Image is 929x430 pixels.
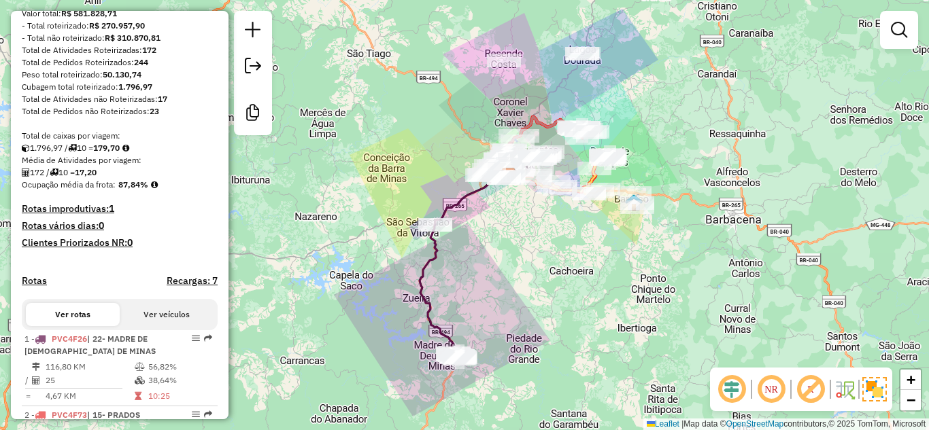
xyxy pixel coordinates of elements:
[135,376,145,384] i: % de utilização da cubagem
[907,371,915,388] span: +
[22,166,218,179] div: 172 / 10 =
[24,410,140,420] span: 2 -
[907,391,915,408] span: −
[572,187,606,200] div: Atividade não roteirizada - MARIA APARECIDA DE M
[68,144,77,152] i: Total de rotas
[148,389,212,403] td: 10:25
[22,7,218,20] div: Valor total:
[900,390,921,410] a: Zoom out
[135,363,145,371] i: % de utilização do peso
[239,99,267,130] a: Criar modelo
[580,185,614,198] div: Atividade não roteirizada - EDVANIA MARIA BEZERR
[487,171,521,185] div: Atividade não roteirizada - SUPERMERCADO ESKYNAO
[477,160,511,173] div: Atividade não roteirizada - ATAUALPA BRAZ DE OLI
[715,373,748,406] span: Ocultar deslocamento
[565,47,599,60] div: Atividade não roteirizada - BOTECO ENTRE AMIGOS
[794,373,827,406] span: Exibir rótulo
[22,142,218,154] div: 1.796,97 / 10 =
[120,303,214,326] button: Ver veículos
[26,303,120,326] button: Ver rotas
[22,56,218,69] div: Total de Pedidos Roteirizados:
[239,16,267,47] a: Nova sessão e pesquisa
[32,363,40,371] i: Distância Total
[22,20,218,32] div: - Total roteirizado:
[118,179,148,190] strong: 87,84%
[726,419,784,429] a: OpenStreetMap
[22,275,47,287] a: Rotas
[518,151,552,165] div: Atividade não roteirizada - SAPORE D ITALIA PIZZ
[89,20,145,31] strong: R$ 270.957,90
[52,410,87,420] span: PVC4F73
[32,376,40,384] i: Total de Atividades
[158,94,167,104] strong: 17
[22,105,218,118] div: Total de Pedidos não Roteirizados:
[647,419,679,429] a: Leaflet
[204,410,212,418] em: Rota exportada
[22,154,218,166] div: Média de Atividades por viagem:
[472,163,506,177] div: Atividade não roteirizada - LIDIANE KELLY PASSAR
[135,392,141,400] i: Tempo total em rota
[625,194,643,211] img: Barroso
[75,167,97,177] strong: 17,20
[192,334,200,342] em: Opções
[488,162,522,176] div: Atividade não roteirizada - EDER TRINDADE ZIM 50
[239,52,267,83] a: Exportar sessão
[834,378,856,400] img: Fluxo de ruas
[643,418,929,430] div: Map data © contributors,© 2025 TomTom, Microsoft
[22,32,218,44] div: - Total não roteirizado:
[618,186,652,200] div: Atividade não roteirizada - IVANI DA SILVA
[22,220,218,232] h4: Rotas vários dias:
[22,69,218,81] div: Peso total roteirizado:
[22,144,30,152] i: Cubagem total roteirizado
[204,334,212,342] em: Rota exportada
[24,389,31,403] td: =
[487,54,521,67] div: Atividade não roteirizada - WKY DISTRIBUIDORA LT
[103,69,141,79] strong: 50.130,74
[148,374,212,387] td: 38,64%
[150,106,159,116] strong: 23
[45,389,134,403] td: 4,67 KM
[862,377,887,401] img: Exibir/Ocultar setores
[22,44,218,56] div: Total de Atividades Roteirizadas:
[45,360,134,374] td: 116,80 KM
[93,143,120,153] strong: 179,70
[52,334,87,344] span: PVC4F26
[586,183,620,196] div: Atividade não roteirizada - ARIELMA SANTOS CERQU
[620,200,654,214] div: Atividade não roteirizada - PIZZ FORNO A LENHA
[148,360,212,374] td: 56,82%
[22,203,218,215] h4: Rotas improdutivas:
[22,179,116,190] span: Ocupação média da frota:
[61,8,117,18] strong: R$ 581.828,71
[24,334,156,356] span: 1 -
[22,130,218,142] div: Total de caixas por viagem:
[109,202,114,215] strong: 1
[151,181,158,189] em: Média calculada utilizando a maior ocupação (%Peso ou %Cubagem) de cada rota da sessão. Rotas cro...
[900,370,921,390] a: Zoom in
[192,410,200,418] em: Opções
[474,159,508,173] div: Atividade não roteirizada - BAR DO HELIO
[142,45,156,55] strong: 172
[50,168,58,177] i: Total de rotas
[681,419,683,429] span: |
[87,410,140,420] span: | 15- PRADOS
[22,237,218,249] h4: Clientes Priorizados NR:
[885,16,913,43] a: Exibir filtros
[122,144,129,152] i: Meta Caixas/viagem: 1,00 Diferença: 178,70
[620,196,654,210] div: Atividade não roteirizada - JOSE BARBOSA DA SILV
[755,373,788,406] span: Ocultar NR
[24,334,156,356] span: | 22- MADRE DE [DEMOGRAPHIC_DATA] DE MINAS
[24,374,31,387] td: /
[167,275,218,287] h4: Recargas: 7
[22,93,218,105] div: Total de Atividades não Roteirizadas:
[105,33,161,43] strong: R$ 310.870,81
[118,82,152,92] strong: 1.796,97
[127,236,133,249] strong: 0
[99,219,104,232] strong: 0
[45,374,134,387] td: 25
[22,81,218,93] div: Cubagem total roteirizado:
[22,168,30,177] i: Total de Atividades
[134,57,148,67] strong: 244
